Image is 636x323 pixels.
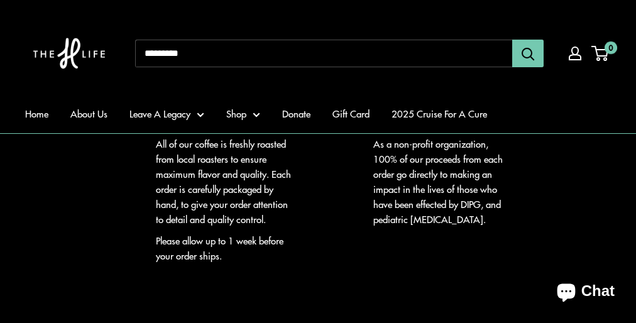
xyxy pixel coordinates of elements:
a: Home [25,105,48,123]
inbox-online-store-chat: Shopify online store chat [546,272,626,313]
a: Gift Card [332,105,370,123]
a: About Us [70,105,107,123]
a: Shop [226,105,260,123]
a: Donate [282,105,310,123]
a: Leave A Legacy [129,105,204,123]
button: Search [512,40,544,67]
p: All of our coffee is freshly roasted from local roasters to ensure maximum flavor and quality. Ea... [156,136,293,227]
a: 0 [593,46,608,61]
img: The H Life [25,13,113,94]
span: 0 [605,41,617,54]
a: 2025 Cruise For A Cure [392,105,487,123]
input: Search... [135,40,512,67]
p: As a non-profit organization, 100% of our proceeds from each order go directly to making an impac... [373,136,510,227]
p: Please allow up to 1 week before your order ships. [156,233,293,263]
a: My account [569,47,581,60]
